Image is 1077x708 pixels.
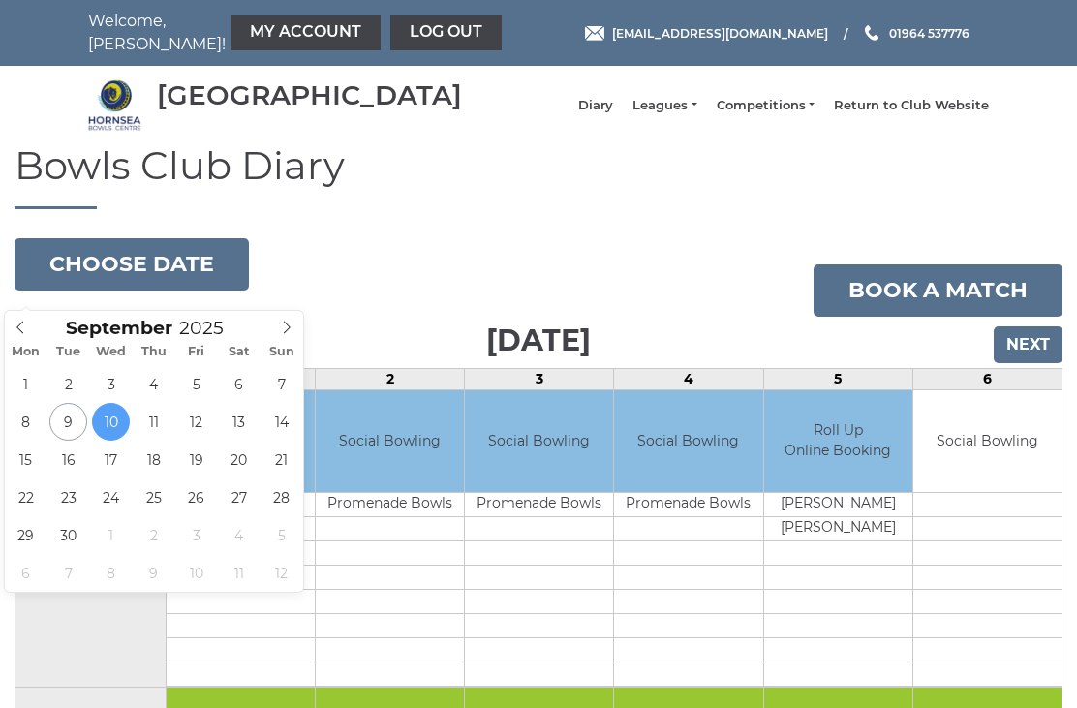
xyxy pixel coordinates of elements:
[7,365,45,403] span: September 1, 2025
[92,554,130,592] span: October 8, 2025
[135,478,172,516] span: September 25, 2025
[49,516,87,554] span: September 30, 2025
[717,97,815,114] a: Competitions
[585,24,828,43] a: Email [EMAIL_ADDRESS][DOMAIN_NAME]
[220,365,258,403] span: September 6, 2025
[262,441,300,478] span: September 21, 2025
[764,390,912,492] td: Roll Up Online Booking
[262,554,300,592] span: October 12, 2025
[49,403,87,441] span: September 9, 2025
[172,317,248,339] input: Scroll to increment
[465,369,614,390] td: 3
[177,516,215,554] span: October 3, 2025
[913,390,1062,492] td: Social Bowling
[157,80,462,110] div: [GEOGRAPHIC_DATA]
[315,369,464,390] td: 2
[220,516,258,554] span: October 4, 2025
[614,369,763,390] td: 4
[47,346,90,358] span: Tue
[15,238,249,291] button: Choose date
[994,326,1062,363] input: Next
[133,346,175,358] span: Thu
[7,403,45,441] span: September 8, 2025
[177,441,215,478] span: September 19, 2025
[220,554,258,592] span: October 11, 2025
[92,516,130,554] span: October 1, 2025
[7,478,45,516] span: September 22, 2025
[316,390,464,492] td: Social Bowling
[231,15,381,50] a: My Account
[220,478,258,516] span: September 27, 2025
[262,478,300,516] span: September 28, 2025
[49,441,87,478] span: September 16, 2025
[862,24,969,43] a: Phone us 01964 537776
[614,492,762,516] td: Promenade Bowls
[92,478,130,516] span: September 24, 2025
[612,25,828,40] span: [EMAIL_ADDRESS][DOMAIN_NAME]
[262,365,300,403] span: September 7, 2025
[177,554,215,592] span: October 10, 2025
[15,144,1062,209] h1: Bowls Club Diary
[5,346,47,358] span: Mon
[90,346,133,358] span: Wed
[66,320,172,338] span: Scroll to increment
[7,441,45,478] span: September 15, 2025
[92,365,130,403] span: September 3, 2025
[764,516,912,540] td: [PERSON_NAME]
[262,403,300,441] span: September 14, 2025
[261,346,303,358] span: Sun
[465,390,613,492] td: Social Bowling
[764,492,912,516] td: [PERSON_NAME]
[7,554,45,592] span: October 6, 2025
[135,403,172,441] span: September 11, 2025
[135,441,172,478] span: September 18, 2025
[585,26,604,41] img: Email
[889,25,969,40] span: 01964 537776
[865,25,878,41] img: Phone us
[218,346,261,358] span: Sat
[763,369,912,390] td: 5
[632,97,696,114] a: Leagues
[912,369,1062,390] td: 6
[49,478,87,516] span: September 23, 2025
[177,403,215,441] span: September 12, 2025
[465,492,613,516] td: Promenade Bowls
[88,78,141,132] img: Hornsea Bowls Centre
[262,516,300,554] span: October 5, 2025
[390,15,502,50] a: Log out
[88,10,446,56] nav: Welcome, [PERSON_NAME]!
[49,554,87,592] span: October 7, 2025
[92,403,130,441] span: September 10, 2025
[135,365,172,403] span: September 4, 2025
[7,516,45,554] span: September 29, 2025
[49,365,87,403] span: September 2, 2025
[92,441,130,478] span: September 17, 2025
[316,492,464,516] td: Promenade Bowls
[220,441,258,478] span: September 20, 2025
[614,390,762,492] td: Social Bowling
[834,97,989,114] a: Return to Club Website
[177,478,215,516] span: September 26, 2025
[578,97,613,114] a: Diary
[135,554,172,592] span: October 9, 2025
[177,365,215,403] span: September 5, 2025
[220,403,258,441] span: September 13, 2025
[175,346,218,358] span: Fri
[814,264,1062,317] a: Book a match
[135,516,172,554] span: October 2, 2025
